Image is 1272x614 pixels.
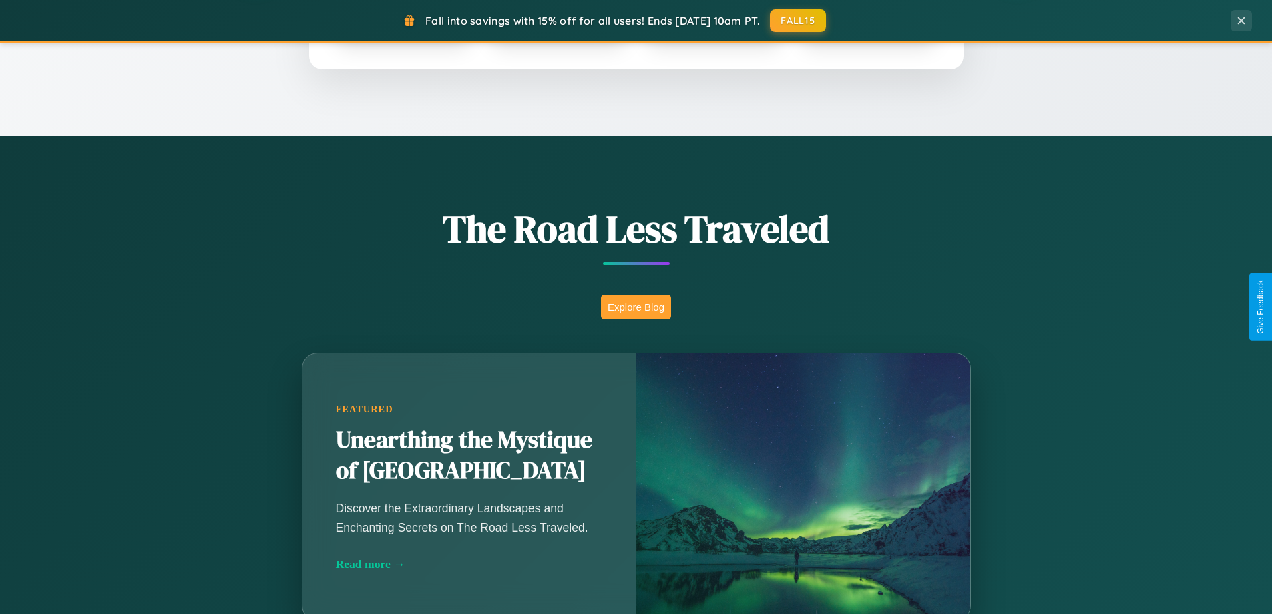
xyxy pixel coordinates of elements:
div: Give Feedback [1256,280,1265,334]
button: Explore Blog [601,295,671,319]
h2: Unearthing the Mystique of [GEOGRAPHIC_DATA] [336,425,603,486]
div: Featured [336,404,603,415]
button: FALL15 [770,9,826,32]
span: Fall into savings with 15% off for all users! Ends [DATE] 10am PT. [425,14,760,27]
h1: The Road Less Traveled [236,203,1037,255]
div: Read more → [336,557,603,571]
p: Discover the Extraordinary Landscapes and Enchanting Secrets on The Road Less Traveled. [336,499,603,536]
